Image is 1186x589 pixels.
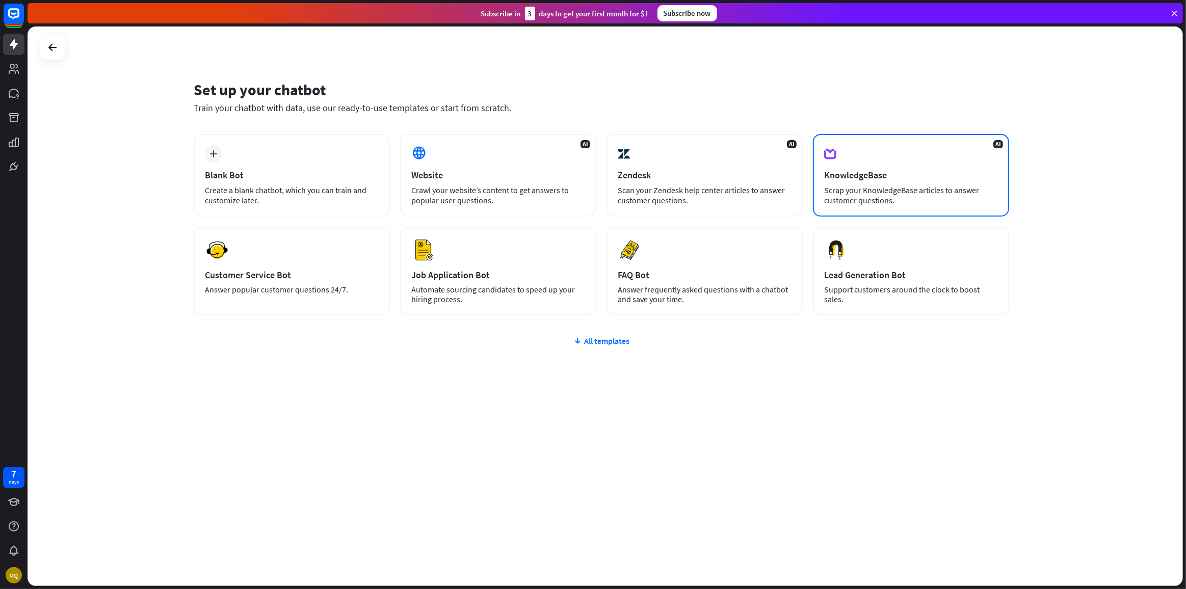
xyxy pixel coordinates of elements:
[618,285,792,304] div: Answer frequently asked questions with a chatbot and save your time.
[411,185,585,205] div: Crawl your website’s content to get answers to popular user questions.
[11,469,16,478] div: 7
[205,169,379,181] div: Blank Bot
[411,269,585,281] div: Job Application Bot
[824,285,998,304] div: Support customers around the clock to boost sales.
[824,169,998,181] div: KnowledgeBase
[210,150,218,157] i: plus
[411,169,585,181] div: Website
[581,140,590,148] span: AI
[525,7,535,20] div: 3
[3,467,24,488] a: 7 days
[618,169,792,181] div: Zendesk
[194,102,1009,114] div: Train your chatbot with data, use our ready-to-use templates or start from scratch.
[8,4,39,35] button: Open LiveChat chat widget
[481,7,649,20] div: Subscribe in days to get your first month for $1
[205,185,379,205] div: Create a blank chatbot, which you can train and customize later.
[6,567,22,583] div: MQ
[618,269,792,281] div: FAQ Bot
[205,269,379,281] div: Customer Service Bot
[194,80,1009,99] div: Set up your chatbot
[205,285,379,294] div: Answer popular customer questions 24/7.
[824,185,998,205] div: Scrap your KnowledgeBase articles to answer customer questions.
[787,140,797,148] span: AI
[993,140,1003,148] span: AI
[194,336,1009,346] div: All templates
[411,285,585,304] div: Automate sourcing candidates to speed up your hiring process.
[824,269,998,281] div: Lead Generation Bot
[618,185,792,205] div: Scan your Zendesk help center articles to answer customer questions.
[657,5,717,21] div: Subscribe now
[9,478,19,486] div: days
